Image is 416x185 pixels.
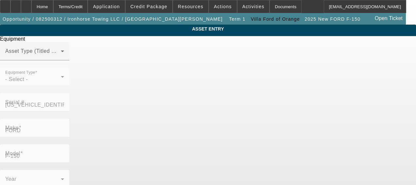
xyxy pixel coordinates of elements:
[5,99,24,105] mat-label: Serial #
[3,16,223,22] span: Opportunity / 082500312 / Ironhorse Towing LLC / [GEOGRAPHIC_DATA][PERSON_NAME]
[5,48,85,54] mat-label: Asset Type (Titled or Non-Titled)
[126,0,172,13] button: Credit Package
[5,71,35,75] mat-label: Equipment Type
[237,0,269,13] button: Activities
[214,4,232,9] span: Actions
[229,16,245,22] span: Term 1
[178,4,203,9] span: Resources
[5,176,16,182] mat-label: Year
[173,0,208,13] button: Resources
[88,0,125,13] button: Application
[372,13,405,24] a: Open Ticket
[209,0,237,13] button: Actions
[5,125,19,131] mat-label: Make
[5,151,20,156] mat-label: Model
[390,4,410,8] span: Delete asset
[93,4,120,9] span: Application
[303,13,362,25] button: 2025 New FORD F-150
[130,4,167,9] span: Credit Package
[5,26,411,31] span: ASSET ENTRY
[242,4,265,9] span: Activities
[251,16,300,22] span: Villa Ford of Orange
[304,16,360,22] span: 2025 New FORD F-150
[249,13,302,25] button: Villa Ford of Orange
[227,13,248,25] button: Term 1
